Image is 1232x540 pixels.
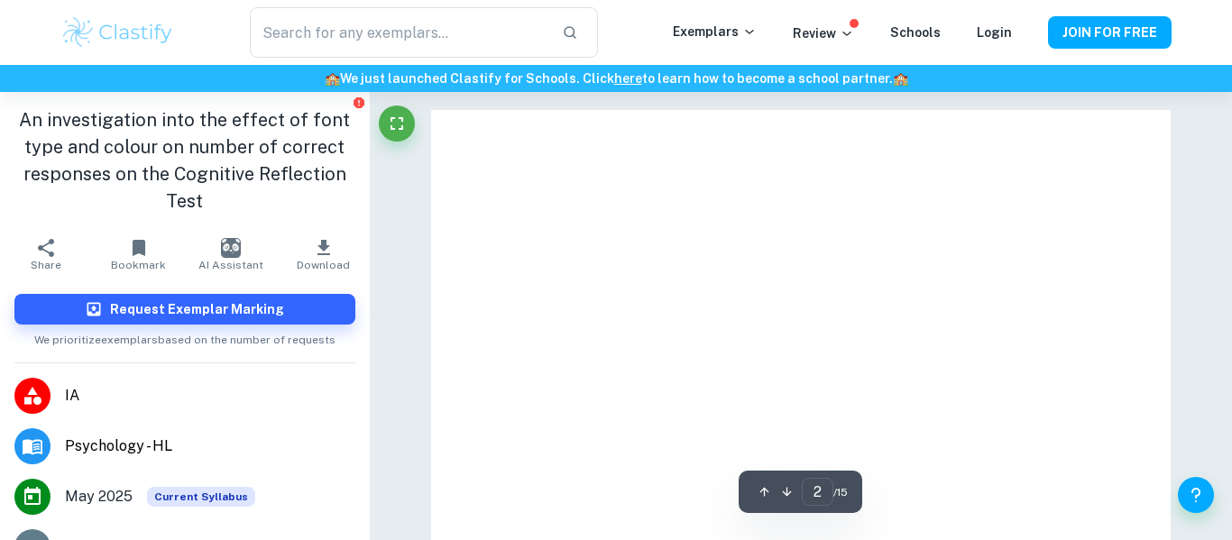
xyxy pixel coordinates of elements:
[1178,477,1214,513] button: Help and Feedback
[353,96,366,109] button: Report issue
[614,71,642,86] a: here
[977,25,1012,40] a: Login
[147,487,255,507] div: This exemplar is based on the current syllabus. Feel free to refer to it for inspiration/ideas wh...
[277,229,369,279] button: Download
[65,435,355,457] span: Psychology - HL
[250,7,547,58] input: Search for any exemplars...
[793,23,854,43] p: Review
[297,259,350,271] span: Download
[31,259,61,271] span: Share
[14,294,355,325] button: Request Exemplar Marking
[379,105,415,142] button: Fullscreen
[833,484,848,500] span: / 15
[325,71,340,86] span: 🏫
[147,487,255,507] span: Current Syllabus
[92,229,184,279] button: Bookmark
[34,325,336,348] span: We prioritize exemplars based on the number of requests
[185,229,277,279] button: AI Assistant
[221,238,241,258] img: AI Assistant
[890,25,941,40] a: Schools
[1048,16,1172,49] button: JOIN FOR FREE
[893,71,908,86] span: 🏫
[111,259,166,271] span: Bookmark
[65,385,355,407] span: IA
[4,69,1228,88] h6: We just launched Clastify for Schools. Click to learn how to become a school partner.
[14,106,355,215] h1: An investigation into the effect of font type and colour on number of correct responses on the Co...
[110,299,284,319] h6: Request Exemplar Marking
[673,22,757,41] p: Exemplars
[65,486,133,508] span: May 2025
[198,259,263,271] span: AI Assistant
[60,14,175,50] img: Clastify logo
